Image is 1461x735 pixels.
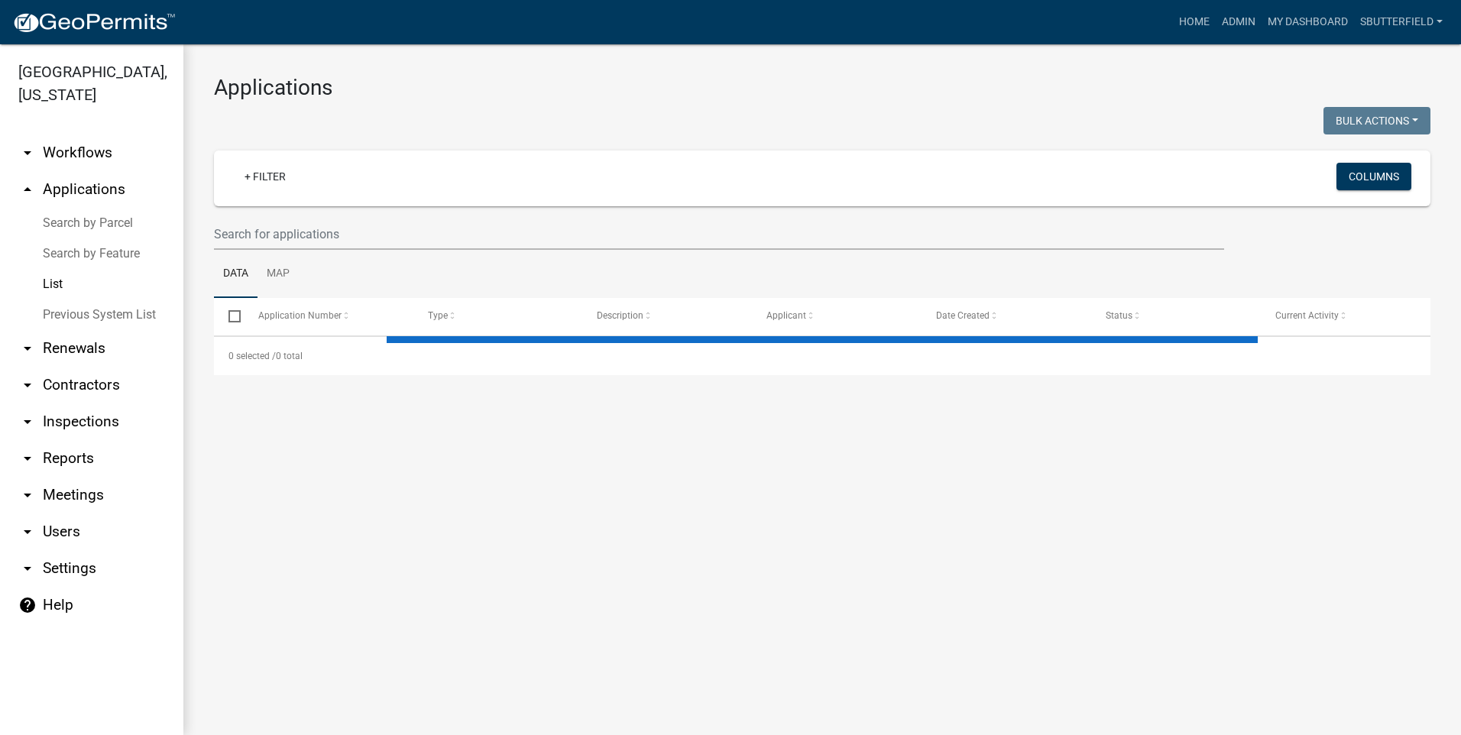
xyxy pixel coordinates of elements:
input: Search for applications [214,219,1224,250]
i: help [18,596,37,614]
a: + Filter [232,163,298,190]
i: arrow_drop_down [18,559,37,578]
span: Date Created [936,310,990,321]
datatable-header-cell: Description [582,298,752,335]
datatable-header-cell: Current Activity [1261,298,1430,335]
i: arrow_drop_down [18,144,37,162]
a: Map [258,250,299,299]
datatable-header-cell: Application Number [243,298,413,335]
span: Applicant [766,310,806,321]
datatable-header-cell: Type [413,298,582,335]
a: Data [214,250,258,299]
button: Columns [1336,163,1411,190]
datatable-header-cell: Select [214,298,243,335]
a: Sbutterfield [1354,8,1449,37]
datatable-header-cell: Applicant [752,298,922,335]
datatable-header-cell: Date Created [922,298,1091,335]
i: arrow_drop_down [18,449,37,468]
span: Current Activity [1275,310,1339,321]
i: arrow_drop_down [18,486,37,504]
i: arrow_drop_down [18,376,37,394]
div: 0 total [214,337,1430,375]
datatable-header-cell: Status [1091,298,1261,335]
button: Bulk Actions [1323,107,1430,134]
a: Home [1173,8,1216,37]
span: Description [597,310,643,321]
span: Type [428,310,448,321]
i: arrow_drop_down [18,413,37,431]
span: Status [1106,310,1132,321]
h3: Applications [214,75,1430,101]
span: Application Number [258,310,342,321]
a: My Dashboard [1262,8,1354,37]
i: arrow_drop_down [18,523,37,541]
i: arrow_drop_up [18,180,37,199]
span: 0 selected / [228,351,276,361]
a: Admin [1216,8,1262,37]
i: arrow_drop_down [18,339,37,358]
